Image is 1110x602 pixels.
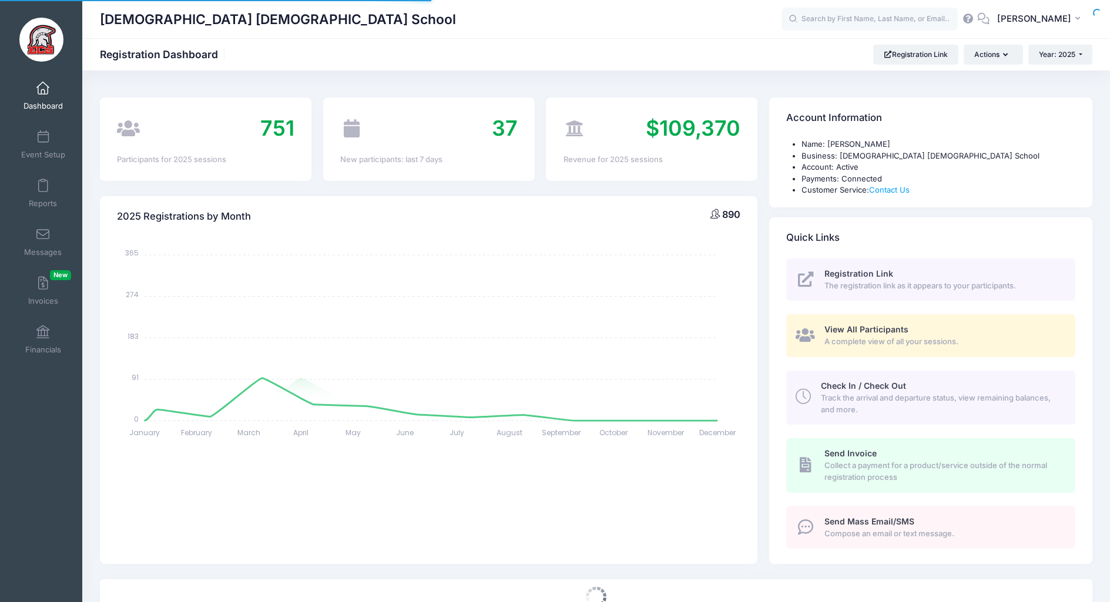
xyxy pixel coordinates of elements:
[397,428,414,438] tspan: June
[964,45,1022,65] button: Actions
[599,428,628,438] tspan: October
[340,154,518,166] div: New participants: last 7 days
[786,506,1075,549] a: Send Mass Email/SMS Compose an email or text message.
[126,290,139,300] tspan: 274
[492,115,518,141] span: 37
[15,221,71,263] a: Messages
[802,184,1075,196] li: Customer Service:
[821,381,906,391] span: Check In / Check Out
[15,319,71,360] a: Financials
[802,139,1075,150] li: Name: [PERSON_NAME]
[129,428,160,438] tspan: January
[873,45,958,65] a: Registration Link
[646,115,740,141] span: $109,370
[782,8,958,31] input: Search by First Name, Last Name, or Email...
[824,528,1062,540] span: Compose an email or text message.
[117,154,294,166] div: Participants for 2025 sessions
[786,438,1075,492] a: Send Invoice Collect a payment for a product/service outside of the normal registration process
[824,280,1062,292] span: The registration link as it appears to your participants.
[824,336,1062,348] span: A complete view of all your sessions.
[100,48,228,60] h1: Registration Dashboard
[802,173,1075,185] li: Payments: Connected
[29,199,57,208] span: Reports
[346,428,361,438] tspan: May
[24,101,63,111] span: Dashboard
[990,6,1092,33] button: [PERSON_NAME]
[497,428,522,438] tspan: August
[132,372,139,382] tspan: 91
[869,185,910,194] a: Contact Us
[15,75,71,116] a: Dashboard
[786,102,882,135] h4: Account Information
[824,460,1062,483] span: Collect a payment for a product/service outside of the normal registration process
[997,12,1071,25] span: [PERSON_NAME]
[824,268,893,278] span: Registration Link
[802,162,1075,173] li: Account: Active
[15,270,71,311] a: InvoicesNew
[21,150,65,160] span: Event Setup
[802,150,1075,162] li: Business: [DEMOGRAPHIC_DATA] [DEMOGRAPHIC_DATA] School
[50,270,71,280] span: New
[450,428,465,438] tspan: July
[1028,45,1092,65] button: Year: 2025
[824,516,914,526] span: Send Mass Email/SMS
[128,331,139,341] tspan: 183
[542,428,582,438] tspan: September
[15,173,71,214] a: Reports
[293,428,308,438] tspan: April
[134,413,139,423] tspan: 0
[1039,50,1075,59] span: Year: 2025
[100,6,456,33] h1: [DEMOGRAPHIC_DATA] [DEMOGRAPHIC_DATA] School
[824,324,908,334] span: View All Participants
[125,248,139,258] tspan: 365
[786,221,840,254] h4: Quick Links
[28,296,58,306] span: Invoices
[117,200,251,233] h4: 2025 Registrations by Month
[564,154,741,166] div: Revenue for 2025 sessions
[722,208,740,220] span: 890
[237,428,260,438] tspan: March
[700,428,737,438] tspan: December
[786,314,1075,357] a: View All Participants A complete view of all your sessions.
[25,345,61,355] span: Financials
[786,258,1075,301] a: Registration Link The registration link as it appears to your participants.
[19,18,63,62] img: Evangelical Christian School
[15,124,71,165] a: Event Setup
[24,247,62,257] span: Messages
[821,392,1062,415] span: Track the arrival and departure status, view remaining balances, and more.
[648,428,685,438] tspan: November
[824,448,877,458] span: Send Invoice
[260,115,294,141] span: 751
[181,428,212,438] tspan: February
[786,371,1075,425] a: Check In / Check Out Track the arrival and departure status, view remaining balances, and more.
